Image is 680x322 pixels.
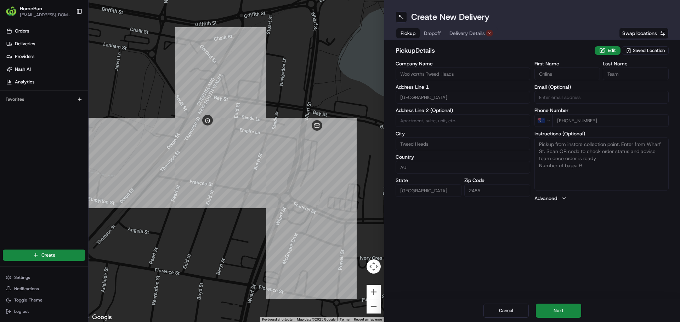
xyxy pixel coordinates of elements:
[534,91,669,104] input: Enter email address
[483,304,529,318] button: Cancel
[3,284,85,294] button: Notifications
[396,161,530,174] input: Enter country
[396,68,530,80] input: Enter company name
[534,137,669,191] textarea: Pickup from instore collection point. Enter from Wharf St. Scan QR code to check order status and...
[50,119,86,125] a: Powered byPylon
[7,68,20,80] img: 1736555255976-a54dd68f-1ca7-489b-9aae-adbdc363a1c4
[120,70,129,78] button: Start new chat
[449,30,485,37] span: Delivery Details
[14,103,54,110] span: Knowledge Base
[24,75,90,80] div: We're available if you need us!
[622,30,657,37] span: Swap locations
[619,28,669,39] button: Swap locations
[3,306,85,316] button: Log out
[3,64,88,75] a: Nash AI
[90,313,114,322] img: Google
[396,108,530,113] label: Address Line 2 (Optional)
[401,30,415,37] span: Pickup
[20,12,70,18] button: [EMAIL_ADDRESS][DOMAIN_NAME]
[396,131,530,136] label: City
[15,66,31,72] span: Nash AI
[464,178,530,183] label: Zip Code
[3,94,85,105] div: Favorites
[633,47,665,54] span: Saved Location
[396,114,530,127] input: Apartment, suite, unit, etc.
[534,61,600,66] label: First Name
[367,299,381,314] button: Zoom out
[6,6,17,17] img: HomeRun
[18,46,117,53] input: Clear
[367,285,381,299] button: Zoom in
[15,28,29,34] span: Orders
[464,184,530,197] input: Enter zip code
[367,259,381,274] button: Map camera controls
[396,46,590,55] h2: pickup Details
[60,103,66,109] div: 💻
[396,84,530,89] label: Address Line 1
[7,28,129,40] p: Welcome 👋
[622,46,669,55] button: Saved Location
[536,304,581,318] button: Next
[14,309,29,314] span: Log out
[3,51,88,62] a: Providers
[534,131,669,136] label: Instructions (Optional)
[20,5,42,12] button: HomeRun
[396,154,530,159] label: Country
[424,30,441,37] span: Dropoff
[262,317,293,322] button: Keyboard shortcuts
[552,114,669,127] input: Enter phone number
[396,137,530,150] input: Enter city
[3,3,73,20] button: HomeRunHomeRun[EMAIL_ADDRESS][DOMAIN_NAME]
[15,53,34,60] span: Providers
[14,275,30,280] span: Settings
[14,286,39,292] span: Notifications
[15,79,34,85] span: Analytics
[70,120,86,125] span: Pylon
[57,100,117,112] a: 💻API Documentation
[603,61,669,66] label: Last Name
[534,68,600,80] input: Enter first name
[534,108,669,113] label: Phone Number
[595,46,620,55] button: Edit
[3,273,85,282] button: Settings
[534,195,669,202] button: Advanced
[396,61,530,66] label: Company Name
[396,184,461,197] input: Enter state
[411,11,489,23] h1: Create New Delivery
[603,68,669,80] input: Enter last name
[4,100,57,112] a: 📗Knowledge Base
[534,84,669,89] label: Email (Optional)
[396,178,461,183] label: State
[3,38,88,49] a: Deliveries
[3,25,88,37] a: Orders
[3,295,85,305] button: Toggle Theme
[396,91,530,104] input: Enter address
[14,297,42,303] span: Toggle Theme
[534,195,557,202] label: Advanced
[7,103,13,109] div: 📗
[3,76,88,88] a: Analytics
[297,317,335,321] span: Map data ©2025 Google
[24,68,116,75] div: Start new chat
[7,7,21,21] img: Nash
[15,41,35,47] span: Deliveries
[67,103,114,110] span: API Documentation
[41,252,55,258] span: Create
[340,317,350,321] a: Terms (opens in new tab)
[3,250,85,261] button: Create
[354,317,382,321] a: Report a map error
[90,313,114,322] a: Open this area in Google Maps (opens a new window)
